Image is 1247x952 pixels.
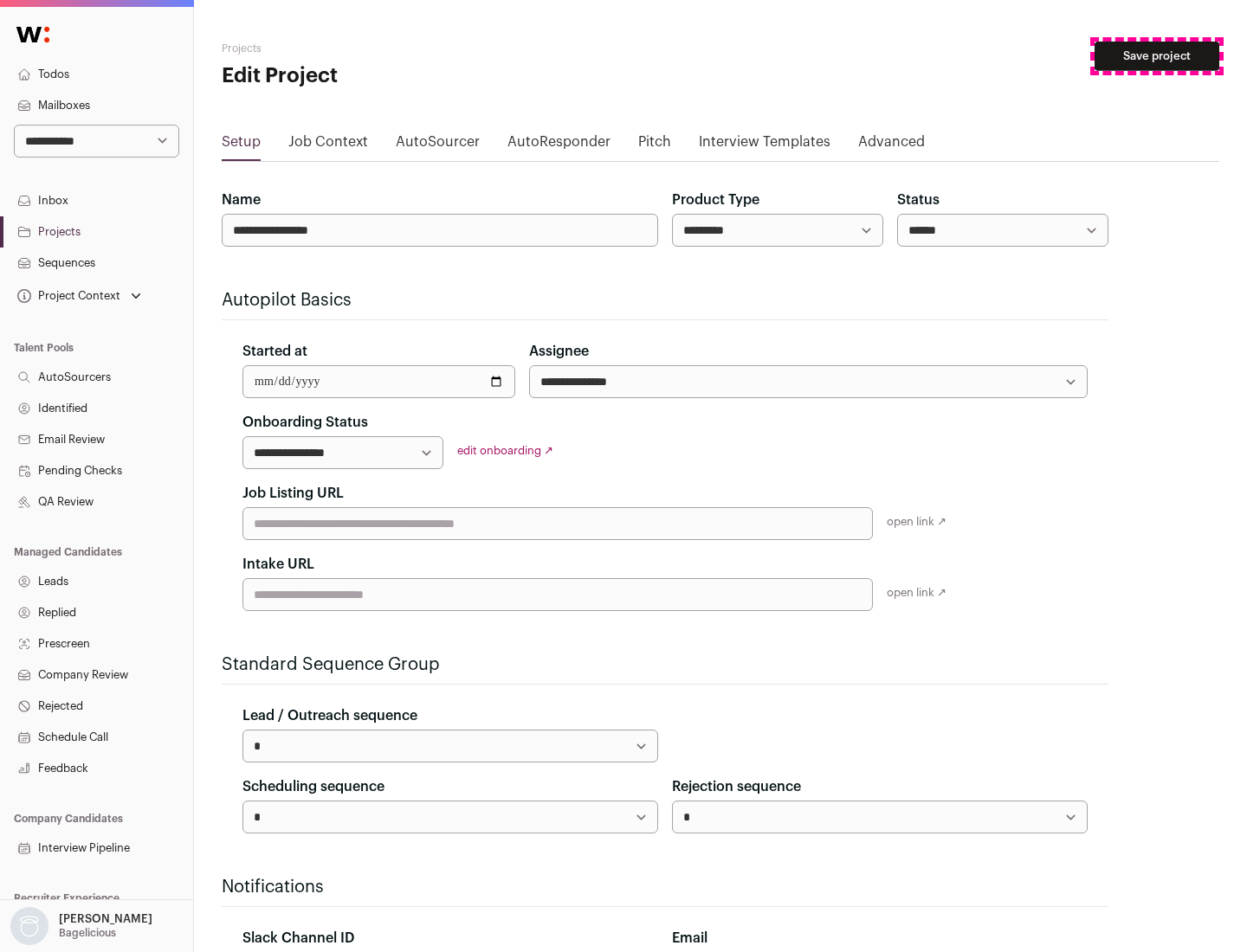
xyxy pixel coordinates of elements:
[242,341,307,362] label: Started at
[59,912,152,926] p: [PERSON_NAME]
[242,705,417,726] label: Lead / Outreach sequence
[222,288,1108,312] h2: Autopilot Basics
[222,132,261,159] a: Setup
[7,17,59,52] img: Wellfound
[242,928,354,949] label: Slack Channel ID
[242,483,344,504] label: Job Listing URL
[222,42,554,55] h2: Projects
[10,907,48,945] img: nopic.png
[222,190,261,210] label: Name
[396,132,480,159] a: AutoSourcer
[242,412,368,433] label: Onboarding Status
[897,190,940,210] label: Status
[222,875,1108,899] h2: Notifications
[222,653,1108,677] h2: Standard Sequence Group
[59,926,116,940] p: Bagelicious
[14,289,120,303] div: Project Context
[457,445,553,456] a: edit onboarding ↗
[858,132,925,159] a: Advanced
[14,284,145,308] button: Open dropdown
[507,132,611,159] a: AutoResponder
[222,62,554,90] h1: Edit Project
[638,132,671,159] a: Pitch
[529,341,589,362] label: Assignee
[7,907,156,945] button: Open dropdown
[672,928,1088,949] div: Email
[1095,42,1219,71] button: Save project
[672,776,801,797] label: Rejection sequence
[672,190,759,210] label: Product Type
[242,776,384,797] label: Scheduling sequence
[242,554,314,575] label: Intake URL
[699,132,830,159] a: Interview Templates
[288,132,368,159] a: Job Context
